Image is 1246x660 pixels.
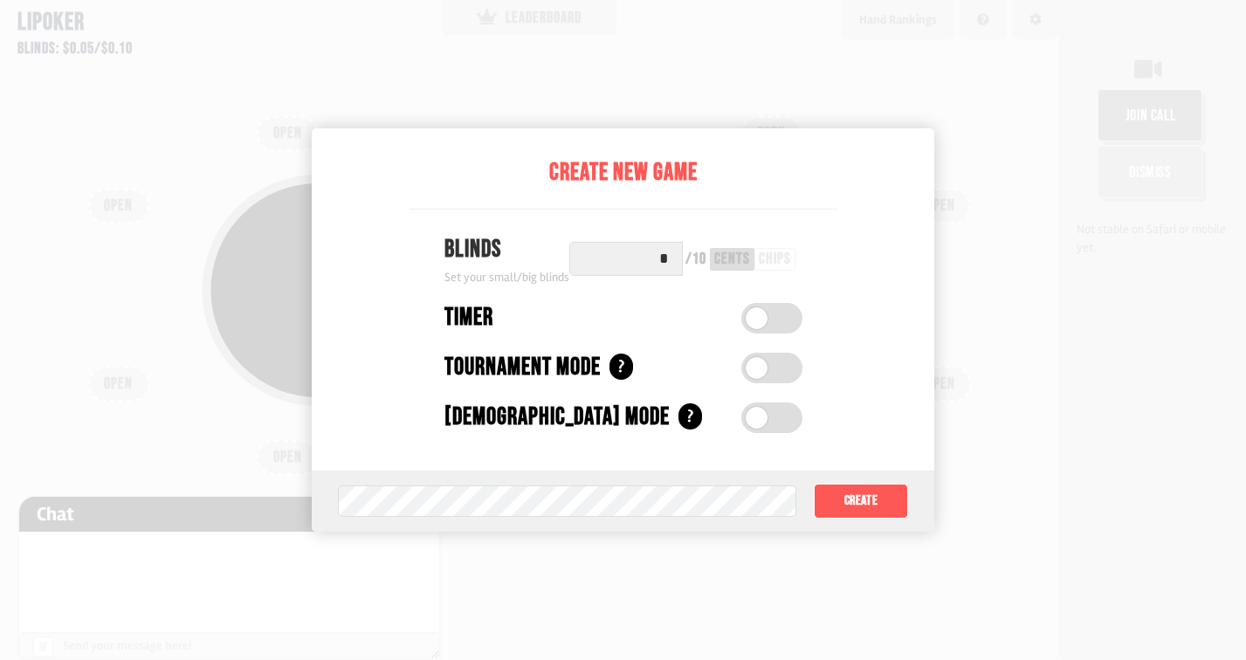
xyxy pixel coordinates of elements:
div: Timer [444,299,493,336]
div: Blinds [444,231,569,268]
div: ? [609,354,633,380]
div: Tournament Mode [444,349,601,386]
div: cents [714,251,750,267]
div: chips [759,251,791,267]
button: Create [814,484,909,519]
div: ? [678,403,702,430]
div: [DEMOGRAPHIC_DATA] Mode [444,399,670,436]
div: Create New Game [410,155,837,191]
div: / 10 [685,251,706,267]
div: Set your small/big blinds [444,268,569,286]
